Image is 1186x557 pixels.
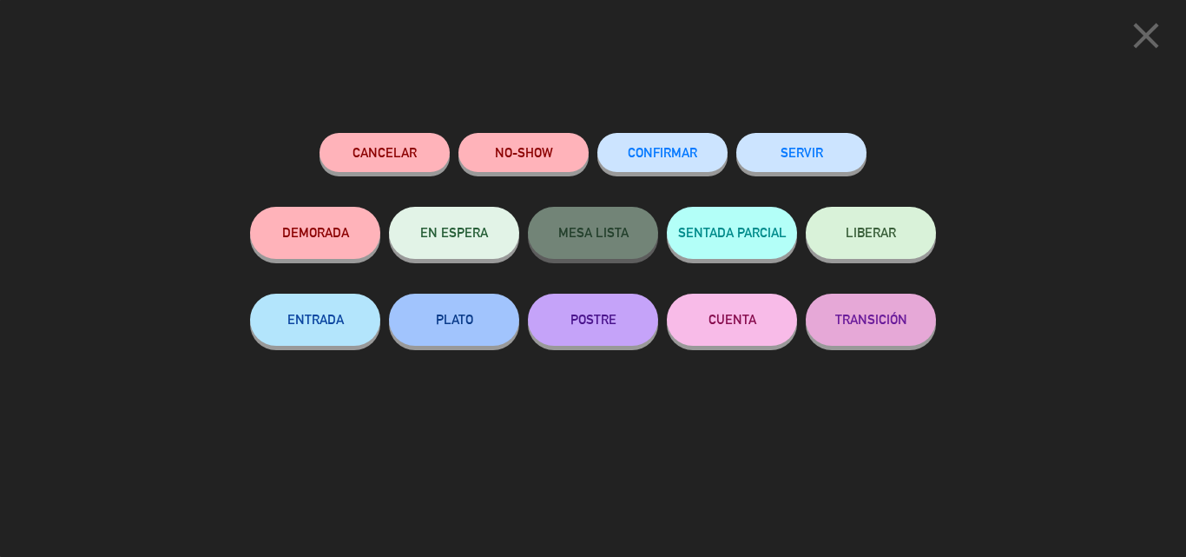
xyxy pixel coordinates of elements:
[628,145,697,160] span: CONFIRMAR
[846,225,896,240] span: LIBERAR
[806,294,936,346] button: TRANSICIÓN
[320,133,450,172] button: Cancelar
[597,133,728,172] button: CONFIRMAR
[389,207,519,259] button: EN ESPERA
[389,294,519,346] button: PLATO
[528,294,658,346] button: POSTRE
[667,294,797,346] button: CUENTA
[250,294,380,346] button: ENTRADA
[528,207,658,259] button: MESA LISTA
[806,207,936,259] button: LIBERAR
[667,207,797,259] button: SENTADA PARCIAL
[736,133,866,172] button: SERVIR
[1119,13,1173,64] button: close
[250,207,380,259] button: DEMORADA
[458,133,589,172] button: NO-SHOW
[1124,14,1168,57] i: close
